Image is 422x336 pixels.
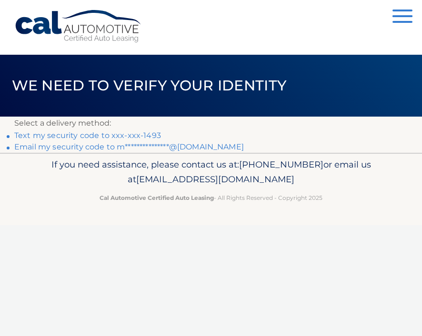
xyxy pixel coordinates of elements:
[14,193,408,203] p: - All Rights Reserved - Copyright 2025
[14,131,161,140] a: Text my security code to xxx-xxx-1493
[392,10,412,25] button: Menu
[14,117,408,130] p: Select a delivery method:
[136,174,294,185] span: [EMAIL_ADDRESS][DOMAIN_NAME]
[239,159,323,170] span: [PHONE_NUMBER]
[14,157,408,188] p: If you need assistance, please contact us at: or email us at
[12,77,287,94] span: We need to verify your identity
[14,10,143,43] a: Cal Automotive
[100,194,214,201] strong: Cal Automotive Certified Auto Leasing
